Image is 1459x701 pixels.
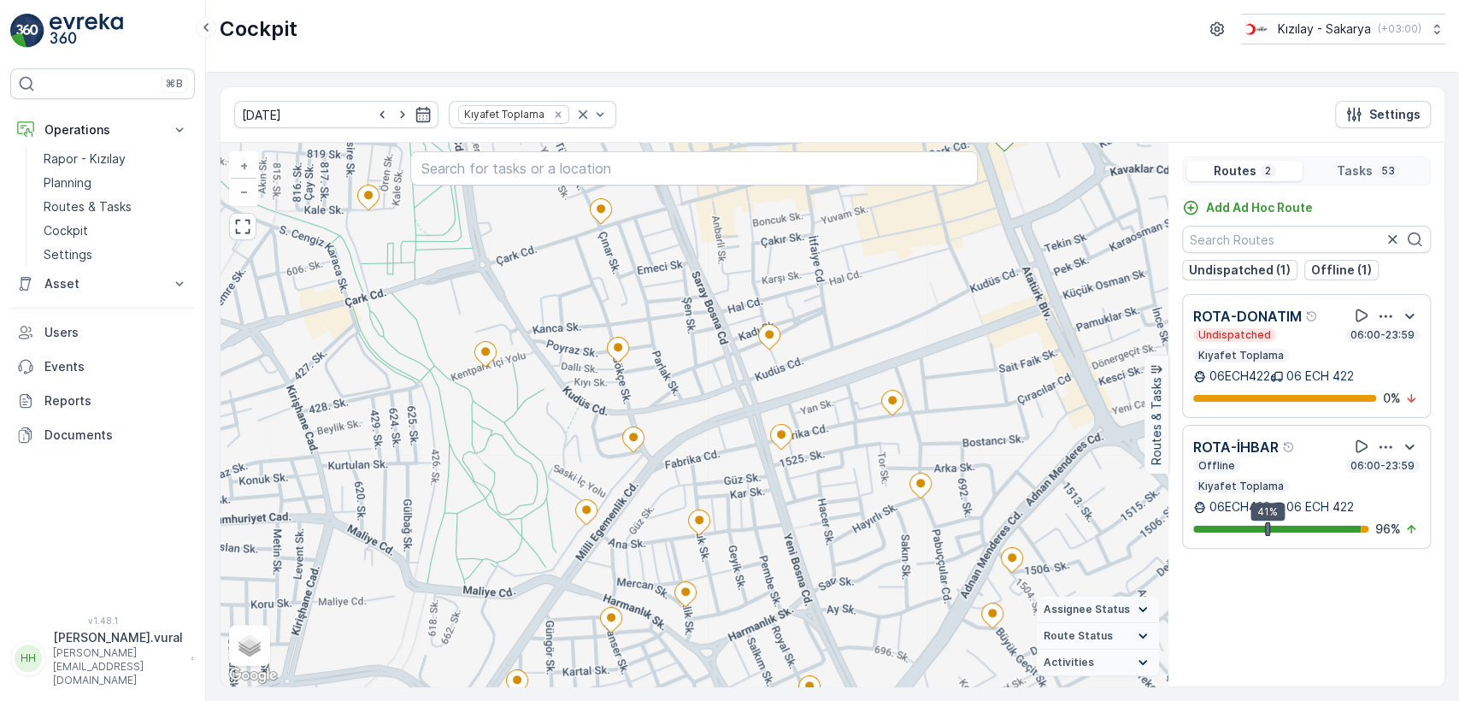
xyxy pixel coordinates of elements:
a: Layers [231,627,268,664]
p: Events [44,358,188,375]
button: Operations [10,113,195,147]
p: Routes & Tasks [1148,378,1165,466]
p: [PERSON_NAME].vural [53,629,183,646]
p: Undispatched [1197,328,1273,342]
p: Kıyafet Toplama [1197,480,1285,493]
span: Assignee Status [1044,603,1130,616]
span: − [240,184,249,198]
img: Google [225,664,281,686]
p: Routes [1214,162,1256,180]
a: Routes & Tasks [37,195,195,219]
div: Help Tooltip Icon [1282,440,1296,454]
p: [PERSON_NAME][EMAIL_ADDRESS][DOMAIN_NAME] [53,646,183,687]
p: Settings [44,246,92,263]
span: Route Status [1044,629,1113,643]
p: Tasks [1337,162,1373,180]
a: Reports [10,384,195,418]
p: 0 % [1383,390,1401,407]
p: Asset [44,275,161,292]
p: Routes & Tasks [44,198,132,215]
button: Offline (1) [1304,260,1379,280]
div: 41% [1250,503,1285,521]
button: Settings [1335,101,1431,128]
p: 06 ECH 422 [1286,368,1354,385]
p: Add Ad Hoc Route [1206,199,1313,216]
span: + [240,158,248,173]
p: Rapor - Kızılay [44,150,126,168]
p: 2 [1263,164,1273,178]
a: Zoom In [231,153,256,179]
p: 06 ECH 422 [1286,498,1354,515]
img: logo [10,14,44,48]
img: k%C4%B1z%C4%B1lay_DTAvauz.png [1241,20,1271,38]
span: Activities [1044,656,1094,669]
a: Planning [37,171,195,195]
p: Operations [44,121,161,138]
input: Search for tasks or a location [410,151,979,186]
p: Kıyafet Toplama [1197,349,1285,362]
button: Kızılay - Sakarya(+03:00) [1241,14,1445,44]
a: Open this area in Google Maps (opens a new window) [225,664,281,686]
a: Documents [10,418,195,452]
summary: Activities [1037,650,1159,676]
p: Offline (1) [1311,262,1372,279]
p: ROTA-İHBAR [1193,437,1279,457]
p: ⌘B [166,77,183,91]
p: ( +03:00 ) [1378,22,1421,36]
span: v 1.48.1 [10,616,195,626]
p: 06ECH422 [1209,368,1270,385]
p: Reports [44,392,188,409]
p: Settings [1369,106,1421,123]
a: Cockpit [37,219,195,243]
p: 53 [1380,164,1397,178]
div: HH [15,645,42,672]
input: Search Routes [1182,226,1431,253]
p: Cockpit [44,222,88,239]
p: 06ECH422 [1209,498,1270,515]
p: Cockpit [220,15,297,43]
p: 06:00-23:59 [1349,328,1416,342]
div: Kıyafet Toplama [459,106,547,122]
p: 96 % [1375,521,1401,538]
p: Offline [1197,459,1237,473]
p: Documents [44,427,188,444]
p: Planning [44,174,91,191]
div: Remove Kıyafet Toplama [549,108,568,121]
div: Help Tooltip Icon [1305,309,1319,323]
p: ROTA-DONATIM [1193,306,1302,327]
button: HH[PERSON_NAME].vural[PERSON_NAME][EMAIL_ADDRESS][DOMAIN_NAME] [10,629,195,687]
button: Undispatched (1) [1182,260,1297,280]
p: Users [44,324,188,341]
a: Events [10,350,195,384]
summary: Route Status [1037,623,1159,650]
a: Settings [37,243,195,267]
a: Zoom Out [231,179,256,204]
img: logo_light-DOdMpM7g.png [50,14,123,48]
p: Kızılay - Sakarya [1278,21,1371,38]
button: Asset [10,267,195,301]
p: Undispatched (1) [1189,262,1291,279]
p: 06:00-23:59 [1349,459,1416,473]
a: Users [10,315,195,350]
summary: Assignee Status [1037,597,1159,623]
a: Rapor - Kızılay [37,147,195,171]
a: Add Ad Hoc Route [1182,199,1313,216]
input: dd/mm/yyyy [234,101,438,128]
